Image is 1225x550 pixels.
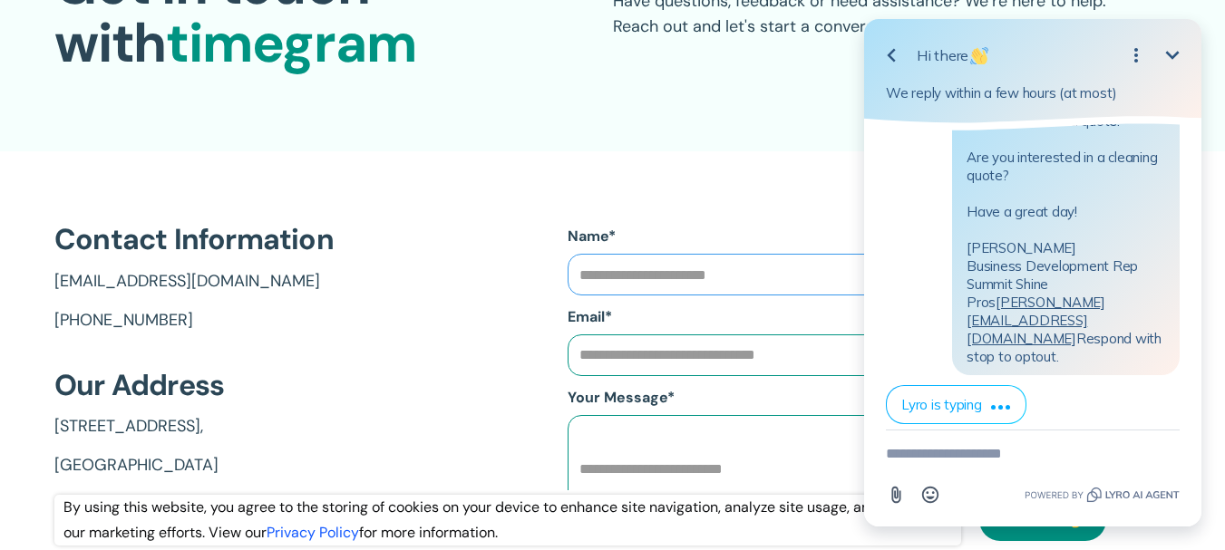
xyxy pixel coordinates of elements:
[38,478,73,512] button: Attach file button
[54,453,334,478] a: [GEOGRAPHIC_DATA]
[568,224,1103,249] label: Name*
[76,46,150,64] span: Hi there
[61,396,141,413] span: Lyro is typing
[314,37,350,73] button: Minimize
[568,385,1103,410] label: Your Message*
[54,269,334,294] a: [EMAIL_ADDRESS][DOMAIN_NAME]
[73,478,107,512] button: Open Emoji picker
[54,224,334,256] h2: Contact Information
[126,294,265,347] a: [PERSON_NAME][EMAIL_ADDRESS][DOMAIN_NAME]
[54,495,961,545] div: By using this website, you agree to the storing of cookies on your device to enhance site navigat...
[267,523,359,542] a: Privacy Policy
[54,370,334,401] h2: Our Address
[45,430,339,478] textarea: New message
[45,84,277,101] span: We reply within a few hours (at most)
[277,37,314,73] button: Open options
[166,7,415,79] span: timegram
[54,414,334,439] a: [STREET_ADDRESS],
[568,304,1103,330] label: Email*
[130,47,148,65] img: 👋
[184,484,339,506] a: Powered by Tidio.
[54,308,334,333] a: [PHONE_NUMBER]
